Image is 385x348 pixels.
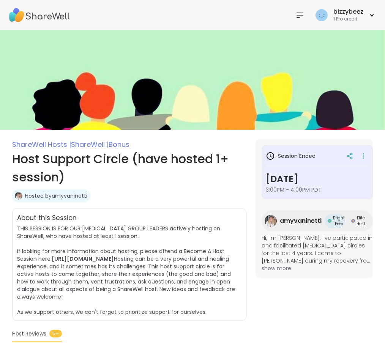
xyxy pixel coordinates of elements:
div: bizzybeez [333,8,363,16]
img: ShareWell Nav Logo [9,2,70,28]
img: Bright Peer [328,219,331,223]
span: Bright Peer [333,215,345,227]
h3: Session Ended [266,151,316,161]
img: bizzybeez [316,9,328,21]
span: Elite Host [357,215,365,227]
span: amyvaninetti [280,216,322,225]
img: amyvaninetti [265,215,277,227]
h3: [DATE] [266,172,369,186]
span: ShareWell | [71,140,109,149]
h1: Host Support Circle (have hosted 1+ session) [12,150,246,186]
div: 1 Pro credit [333,16,363,22]
a: Hosted byamyvaninetti [25,192,87,200]
span: ShareWell Hosts | [12,140,71,149]
a: amyvaninettiamyvaninettiBright PeerBright PeerElite HostElite Host [262,211,373,231]
span: THIS SESSION IS FOR OUR [MEDICAL_DATA] GROUP LEADERS actively hosting on ShareWell, who have host... [17,225,235,316]
a: [URL][DOMAIN_NAME] [52,255,114,263]
span: Host Reviews [12,330,46,338]
span: Hi, I'm [PERSON_NAME]. I've participated in and facilitated [MEDICAL_DATA] circles for the last 4... [262,234,373,265]
span: 5+ [49,330,62,337]
span: 3:00PM - 4:00PM PDT [266,186,369,194]
img: amyvaninetti [15,192,22,200]
img: Elite Host [351,219,355,223]
span: show more [262,265,373,272]
h2: About this Session [17,213,77,223]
